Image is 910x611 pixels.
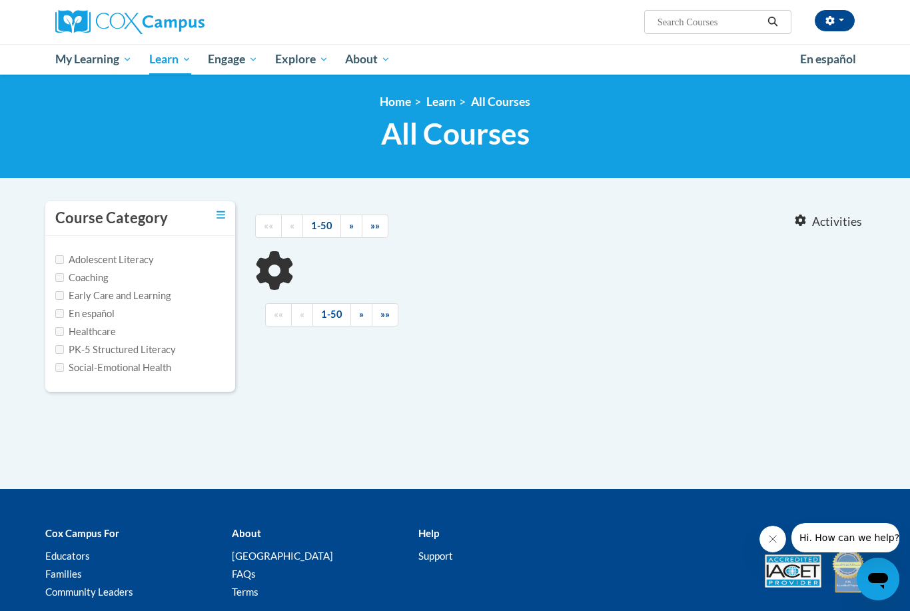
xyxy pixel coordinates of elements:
button: Search [763,14,783,30]
span: « [300,308,304,320]
input: Checkbox for Options [55,309,64,318]
label: Healthcare [55,324,116,339]
a: Next [350,303,372,326]
a: My Learning [47,44,141,75]
a: [GEOGRAPHIC_DATA] [232,550,333,562]
label: Coaching [55,271,108,285]
span: My Learning [55,51,132,67]
a: End [362,215,388,238]
a: Home [380,95,411,109]
a: Families [45,568,82,580]
span: Explore [275,51,328,67]
a: Cox Campus [55,10,308,34]
img: IDA® Accredited [831,548,865,594]
input: Checkbox for Options [55,327,64,336]
a: Learn [426,95,456,109]
span: » [359,308,364,320]
a: Engage [199,44,266,75]
label: Adolescent Literacy [55,253,154,267]
a: FAQs [232,568,256,580]
input: Search Courses [656,14,763,30]
label: En español [55,306,115,321]
a: Learn [141,44,200,75]
label: PK-5 Structured Literacy [55,342,176,357]
a: Next [340,215,362,238]
span: »» [380,308,390,320]
iframe: Close message [759,526,786,552]
b: Help [418,527,439,539]
label: Social-Emotional Health [55,360,171,375]
img: Cox Campus [55,10,205,34]
iframe: Message from company [791,523,899,552]
iframe: Button to launch messaging window [857,558,899,600]
a: Educators [45,550,90,562]
h3: Course Category [55,208,168,229]
a: 1-50 [312,303,351,326]
span: « [290,220,294,231]
span: » [349,220,354,231]
input: Checkbox for Options [55,345,64,354]
a: En español [791,45,865,73]
a: Toggle collapse [217,208,225,223]
a: About [337,44,400,75]
a: Previous [281,215,303,238]
span: Learn [149,51,191,67]
span: Activities [812,215,862,229]
a: Explore [266,44,337,75]
span: »» [370,220,380,231]
div: Main menu [35,44,875,75]
button: Account Settings [815,10,855,31]
a: Terms [232,586,258,598]
a: Support [418,550,453,562]
span: «« [274,308,283,320]
span: All Courses [381,116,530,151]
span: «« [264,220,273,231]
a: Begining [265,303,292,326]
input: Checkbox for Options [55,255,64,264]
a: Begining [255,215,282,238]
input: Checkbox for Options [55,291,64,300]
input: Checkbox for Options [55,273,64,282]
label: Early Care and Learning [55,289,171,303]
span: En español [800,52,856,66]
a: All Courses [471,95,530,109]
input: Checkbox for Options [55,363,64,372]
a: Previous [291,303,313,326]
span: Engage [208,51,258,67]
b: Cox Campus For [45,527,119,539]
a: End [372,303,398,326]
b: About [232,527,261,539]
a: Community Leaders [45,586,133,598]
img: Accredited IACET® Provider [765,554,821,588]
span: About [345,51,390,67]
a: 1-50 [302,215,341,238]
